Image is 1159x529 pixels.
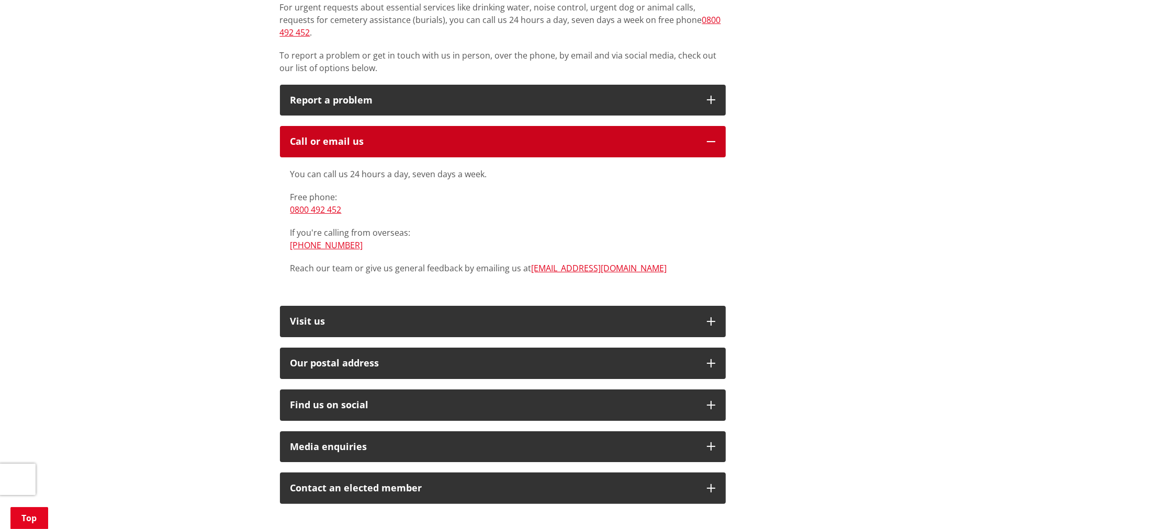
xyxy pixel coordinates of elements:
[10,507,48,529] a: Top
[290,191,715,216] p: Free phone:
[290,442,696,452] div: Media enquiries
[290,483,696,493] p: Contact an elected member
[280,85,726,116] button: Report a problem
[290,262,715,274] p: Reach our team or give us general feedback by emailing us at
[280,348,726,379] button: Our postal address
[532,262,667,274] a: [EMAIL_ADDRESS][DOMAIN_NAME]
[290,239,363,251] a: [PHONE_NUMBER]
[290,400,696,410] div: Find us on social
[280,306,726,337] button: Visit us
[290,204,342,215] a: 0800 492 452
[290,226,715,251] p: If you're calling from overseas:
[280,49,726,74] p: To report a problem or get in touch with us in person, over the phone, by email and via social me...
[1111,485,1149,523] iframe: Messenger Launcher
[280,389,726,421] button: Find us on social
[290,316,696,327] p: Visit us
[280,126,726,157] button: Call or email us
[290,358,696,369] h2: Our postal address
[280,14,721,38] a: 0800 492 452
[290,95,696,106] p: Report a problem
[280,1,726,39] p: For urgent requests about essential services like drinking water, noise control, urgent dog or an...
[290,168,715,180] p: You can call us 24 hours a day, seven days a week.
[290,136,696,147] div: Call or email us
[280,431,726,463] button: Media enquiries
[280,473,726,504] button: Contact an elected member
